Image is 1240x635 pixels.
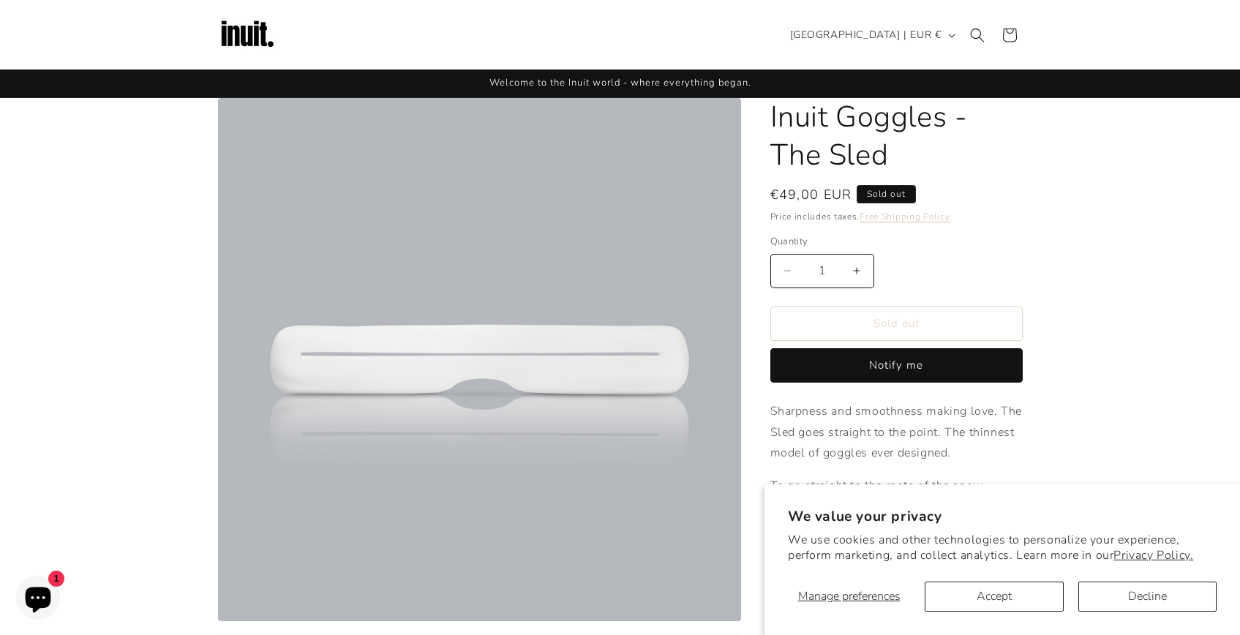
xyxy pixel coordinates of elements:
p: We use cookies and other technologies to personalize your experience, perform marketing, and coll... [788,533,1217,563]
inbox-online-store-chat: Shopify online store chat [12,576,64,623]
summary: Search [961,19,993,51]
span: Manage preferences [798,588,901,604]
h1: Inuit Goggles - The Sled [770,98,1023,174]
a: Privacy Policy. [1113,547,1193,563]
img: Inuit Logo [218,6,277,64]
button: Sold out [770,307,1023,341]
p: To go straight to the roots of the snow population, its unique slit through which to see is one o... [770,476,1023,602]
label: Quantity [770,235,1023,249]
h2: We value your privacy [788,508,1217,526]
button: Accept [925,582,1063,612]
div: Price includes taxes. [770,209,1023,224]
span: Welcome to the Inuit world - where everything began. [489,76,751,89]
button: Decline [1078,582,1217,612]
span: [GEOGRAPHIC_DATA] | EUR € [790,27,942,42]
p: Sharpness and smoothness making love, The Sled goes straight to the point. The thinnest model of ... [770,401,1023,464]
button: Notify me [770,348,1023,383]
button: Manage preferences [788,582,910,612]
button: [GEOGRAPHIC_DATA] | EUR € [781,21,961,49]
span: €49,00 EUR [770,185,852,205]
div: Announcement [218,69,1023,97]
a: Free Shipping Policy [860,211,950,222]
span: Sold out [857,185,916,203]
